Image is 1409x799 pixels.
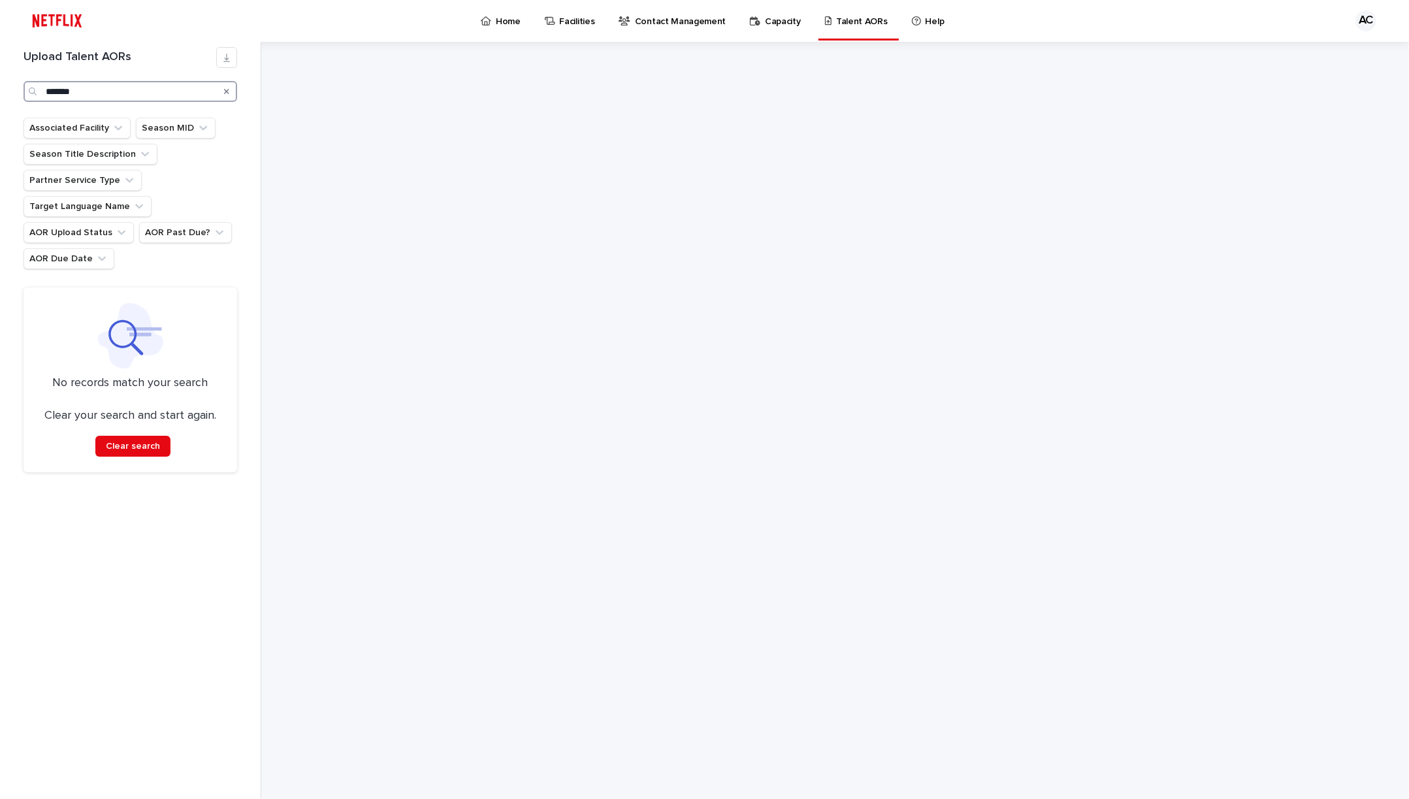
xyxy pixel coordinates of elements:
[139,222,232,243] button: AOR Past Due?
[24,222,134,243] button: AOR Upload Status
[95,436,170,457] button: Clear search
[24,196,152,217] button: Target Language Name
[39,376,221,391] p: No records match your search
[106,442,160,451] span: Clear search
[24,118,131,139] button: Associated Facility
[24,170,142,191] button: Partner Service Type
[24,248,114,269] button: AOR Due Date
[136,118,216,139] button: Season MID
[24,50,216,65] h1: Upload Talent AORs
[44,409,216,423] p: Clear your search and start again.
[26,8,88,34] img: ifQbXi3ZQGMSEF7WDB7W
[24,144,157,165] button: Season Title Description
[24,81,237,102] input: Search
[1355,10,1376,31] div: AC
